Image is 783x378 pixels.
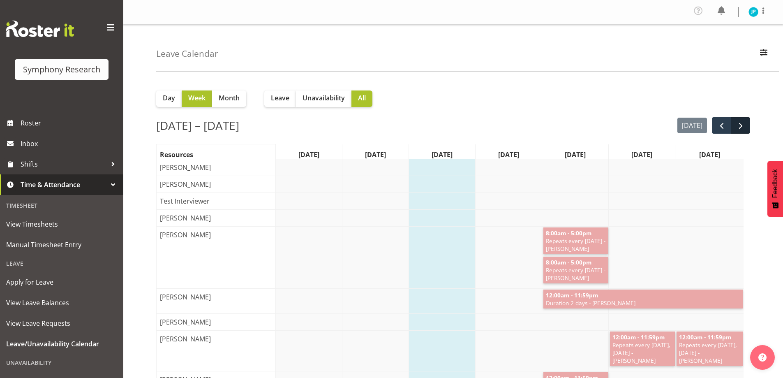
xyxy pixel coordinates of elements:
[182,90,212,107] button: Week
[6,317,117,329] span: View Leave Requests
[497,150,521,160] span: [DATE]
[21,137,119,150] span: Inbox
[731,117,750,134] button: next
[158,196,211,206] span: Test Interviewer
[156,49,218,58] h4: Leave Calendar
[21,117,119,129] span: Roster
[6,21,74,37] img: Rosterit website logo
[545,299,741,307] span: Duration 2 days - [PERSON_NAME]
[678,333,732,341] span: 12:00am - 11:59pm
[563,150,587,160] span: [DATE]
[2,255,121,272] div: Leave
[296,90,351,107] button: Unavailability
[21,158,107,170] span: Shifts
[351,90,372,107] button: All
[545,237,607,253] span: Repeats every [DATE] - [PERSON_NAME]
[2,214,121,234] a: View Timesheets
[6,297,117,309] span: View Leave Balances
[430,150,454,160] span: [DATE]
[2,272,121,292] a: Apply for Leave
[188,93,206,103] span: Week
[23,63,100,76] div: Symphony Research
[612,341,673,364] span: Repeats every [DATE], [DATE] - [PERSON_NAME]
[748,7,758,17] img: jake-pringle11873.jpg
[771,169,779,198] span: Feedback
[2,334,121,354] a: Leave/Unavailability Calendar
[303,93,345,103] span: Unavailability
[545,229,592,237] span: 8:00am - 5:00pm
[2,292,121,313] a: View Leave Balances
[545,291,599,299] span: 12:00am - 11:59pm
[21,179,107,191] span: Time & Attendance
[158,213,212,223] span: [PERSON_NAME]
[2,234,121,255] a: Manual Timesheet Entry
[545,258,592,266] span: 8:00am - 5:00pm
[2,354,121,371] div: Unavailability
[156,117,239,134] h2: [DATE] – [DATE]
[363,150,388,160] span: [DATE]
[755,45,772,63] button: Filter Employees
[297,150,321,160] span: [DATE]
[358,93,366,103] span: All
[2,197,121,214] div: Timesheet
[158,317,212,327] span: [PERSON_NAME]
[158,292,212,302] span: [PERSON_NAME]
[612,333,665,341] span: 12:00am - 11:59pm
[264,90,296,107] button: Leave
[2,313,121,334] a: View Leave Requests
[712,117,731,134] button: prev
[158,179,212,189] span: [PERSON_NAME]
[630,150,654,160] span: [DATE]
[698,150,722,160] span: [DATE]
[6,239,117,251] span: Manual Timesheet Entry
[6,276,117,288] span: Apply for Leave
[158,150,195,160] span: Resources
[163,93,175,103] span: Day
[677,118,707,134] button: [DATE]
[767,161,783,217] button: Feedback - Show survey
[158,230,212,240] span: [PERSON_NAME]
[271,93,289,103] span: Leave
[158,334,212,344] span: [PERSON_NAME]
[545,266,607,282] span: Repeats every [DATE] - [PERSON_NAME]
[212,90,246,107] button: Month
[758,353,767,362] img: help-xxl-2.png
[6,218,117,230] span: View Timesheets
[678,341,741,364] span: Repeats every [DATE], [DATE] - [PERSON_NAME]
[219,93,240,103] span: Month
[6,338,117,350] span: Leave/Unavailability Calendar
[158,162,212,172] span: [PERSON_NAME]
[156,90,182,107] button: Day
